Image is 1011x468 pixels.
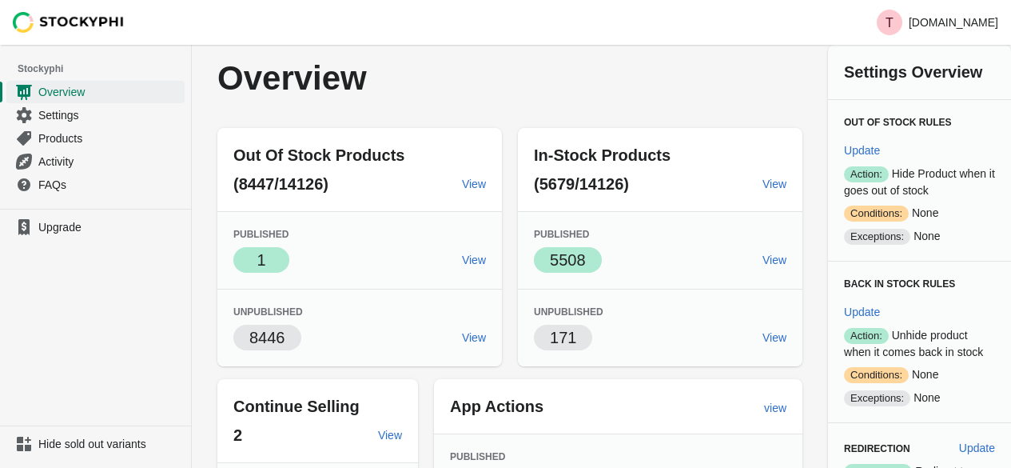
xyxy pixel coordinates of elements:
a: Upgrade [6,216,185,238]
span: Unpublished [233,306,303,318]
a: View [456,246,492,274]
p: Unhide product when it comes back in stock [844,327,995,360]
span: Continue Selling [233,398,360,415]
a: Hide sold out variants [6,433,185,455]
span: View [762,331,786,344]
span: Unpublished [534,306,603,318]
a: View [756,170,793,198]
span: Settings Overview [844,63,982,81]
span: Overview [38,84,181,100]
span: Activity [38,154,181,170]
span: Avatar with initials T [877,10,902,35]
a: view [758,394,793,422]
span: Action: [844,328,889,344]
span: 1 [257,251,265,269]
span: Action: [844,166,889,182]
a: View [756,246,793,274]
span: 2 [233,426,242,444]
p: 171 [550,326,576,349]
span: View [762,178,786,190]
a: View [756,323,793,352]
span: Settings [38,107,181,123]
h3: Redirection [844,442,946,455]
span: Upgrade [38,219,181,235]
span: Published [233,229,289,240]
p: None [844,366,995,383]
span: Exceptions: [844,229,910,245]
button: Update [953,434,1001,462]
span: Products [38,130,181,146]
img: Stockyphi [13,12,125,33]
span: Conditions: [844,367,909,383]
span: View [462,331,486,344]
p: Hide Product when it goes out of stock [844,166,995,198]
p: [DOMAIN_NAME] [909,16,998,29]
button: Update [838,298,886,326]
a: Overview [6,80,185,103]
span: Update [959,442,995,454]
span: FAQs [38,177,181,193]
span: 8446 [249,329,285,346]
span: Published [534,229,589,240]
p: Overview [217,61,578,96]
a: View [456,323,492,352]
p: None [844,205,995,222]
span: (8447/14126) [233,175,328,193]
p: None [844,390,995,406]
span: In-Stock Products [534,146,671,164]
span: Stockyphi [18,61,191,77]
span: Hide sold out variants [38,436,181,452]
span: View [378,429,402,442]
span: View [462,254,486,266]
span: Out Of Stock Products [233,146,404,164]
span: View [762,254,786,266]
h3: Out of Stock Rules [844,116,995,129]
span: view [764,402,786,414]
p: None [844,228,995,245]
a: Activity [6,150,185,173]
a: FAQs [6,173,185,196]
span: Update [844,144,880,157]
span: (5679/14126) [534,175,629,193]
span: App Actions [450,398,543,415]
a: View [372,421,408,450]
a: Products [6,126,185,150]
button: Avatar with initials T[DOMAIN_NAME] [870,6,1005,38]
h3: Back in Stock Rules [844,278,995,290]
text: T [886,16,894,30]
span: Exceptions: [844,390,910,406]
a: View [456,170,492,198]
span: Update [844,306,880,318]
span: Published [450,451,505,462]
a: Settings [6,103,185,126]
button: Update [838,136,886,165]
span: Conditions: [844,206,909,222]
span: 5508 [550,251,586,269]
span: View [462,178,486,190]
